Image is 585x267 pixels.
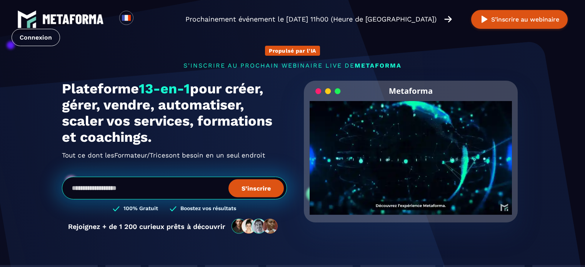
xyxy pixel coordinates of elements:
div: Search for option [133,11,152,28]
span: Formateur/Trices [114,149,169,161]
img: checked [113,205,120,212]
button: S’inscrire au webinaire [471,10,568,29]
img: arrow-right [444,15,452,23]
img: logo [17,10,37,29]
h1: Plateforme pour créer, gérer, vendre, automatiser, scaler vos services, formations et coachings. [62,81,287,145]
span: METAFORMA [355,62,402,69]
input: Search for option [140,15,146,24]
p: s'inscrire au prochain webinaire live de [62,62,523,69]
video: Your browser does not support the video tag. [310,101,512,202]
p: Rejoignez + de 1 200 curieux prêts à découvrir [68,222,225,231]
h3: Boostez vos résultats [180,205,236,212]
a: Connexion [12,29,60,46]
h2: Metaforma [389,81,433,101]
img: play [480,15,489,24]
p: Prochainement événement le [DATE] 11h00 (Heure de [GEOGRAPHIC_DATA]) [185,14,437,25]
img: loading [315,88,341,95]
img: fr [122,13,131,23]
h2: Tout ce dont les ont besoin en un seul endroit [62,149,287,161]
img: logo [42,14,104,24]
h3: 100% Gratuit [123,205,158,212]
img: checked [170,205,177,212]
span: 13-en-1 [139,81,190,97]
button: S’inscrire [228,179,284,197]
img: community-people [229,218,281,234]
